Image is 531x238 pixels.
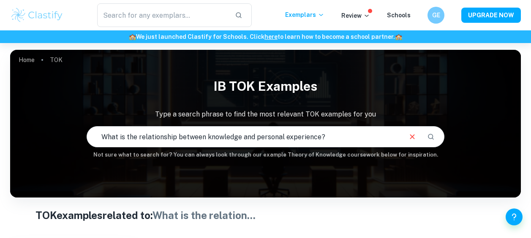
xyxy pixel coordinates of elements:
button: GE [428,7,444,24]
p: Type a search phrase to find the most relevant TOK examples for you [10,109,521,119]
input: Search for any exemplars... [97,3,229,27]
span: 🏫 [129,33,136,40]
h6: Not sure what to search for? You can always look through our example Theory of Knowledge coursewo... [10,151,521,159]
h6: We just launched Clastify for Schools. Click to learn how to become a school partner. [2,32,529,41]
a: Schools [387,12,411,19]
a: Home [19,54,35,66]
button: Search [424,130,438,144]
p: TOK [50,55,63,65]
a: here [264,33,278,40]
h1: IB TOK examples [10,73,521,99]
h1: TOK examples related to: [35,208,495,223]
span: 🏫 [395,33,402,40]
span: What is the relation ... [152,209,256,221]
p: Review [341,11,370,20]
button: Help and Feedback [506,208,523,225]
button: Clear [404,129,420,145]
h6: GE [431,11,441,20]
input: E.g. human science, ways of knowing, religious objects... [87,125,400,149]
p: Exemplars [285,10,324,19]
img: Clastify logo [10,7,64,24]
button: UPGRADE NOW [461,8,521,23]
